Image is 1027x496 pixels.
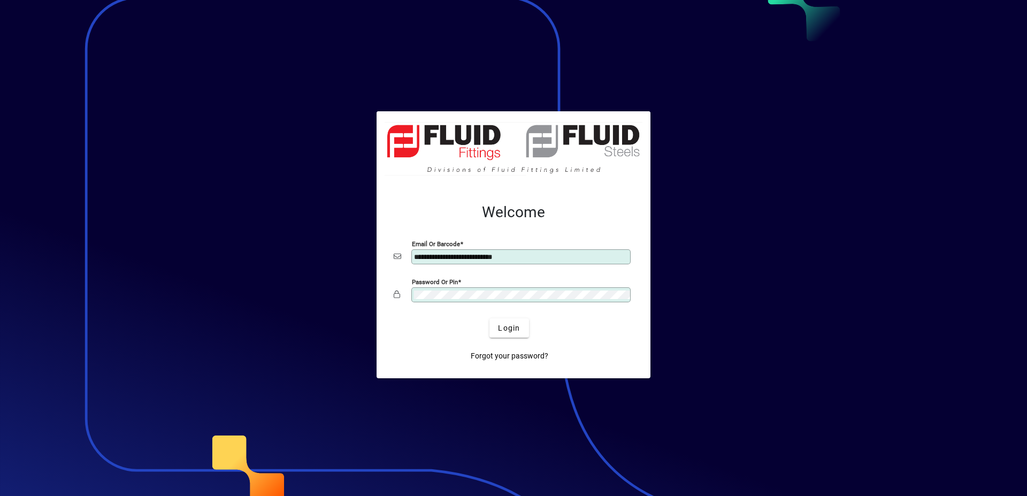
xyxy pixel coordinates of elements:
span: Forgot your password? [471,350,548,362]
h2: Welcome [394,203,633,222]
mat-label: Email or Barcode [412,240,460,248]
a: Forgot your password? [466,346,553,365]
span: Login [498,323,520,334]
button: Login [489,318,528,338]
mat-label: Password or Pin [412,278,458,286]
